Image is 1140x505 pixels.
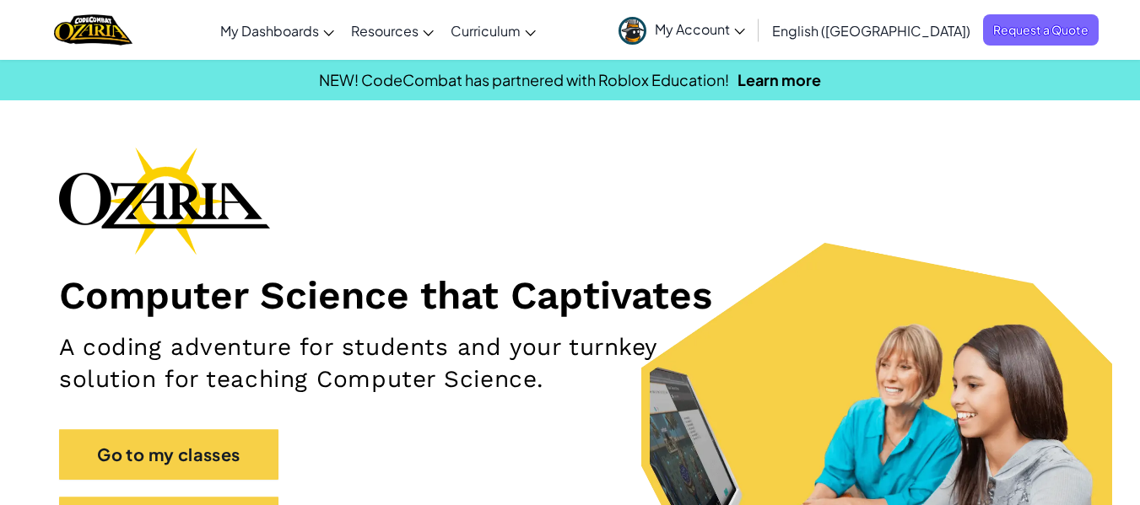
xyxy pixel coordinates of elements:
[351,22,419,40] span: Resources
[772,22,970,40] span: English ([GEOGRAPHIC_DATA])
[59,147,270,255] img: Ozaria branding logo
[220,22,319,40] span: My Dashboards
[343,8,442,53] a: Resources
[54,13,132,47] a: Ozaria by CodeCombat logo
[983,14,1099,46] a: Request a Quote
[212,8,343,53] a: My Dashboards
[59,429,278,480] a: Go to my classes
[442,8,544,53] a: Curriculum
[59,331,743,395] h2: A coding adventure for students and your turnkey solution for teaching Computer Science.
[610,3,754,56] a: My Account
[764,8,979,53] a: English ([GEOGRAPHIC_DATA])
[319,70,729,89] span: NEW! CodeCombat has partnered with Roblox Education!
[59,271,1081,319] h1: Computer Science that Captivates
[54,13,132,47] img: Home
[619,17,646,45] img: avatar
[737,70,821,89] a: Learn more
[655,20,745,38] span: My Account
[451,22,521,40] span: Curriculum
